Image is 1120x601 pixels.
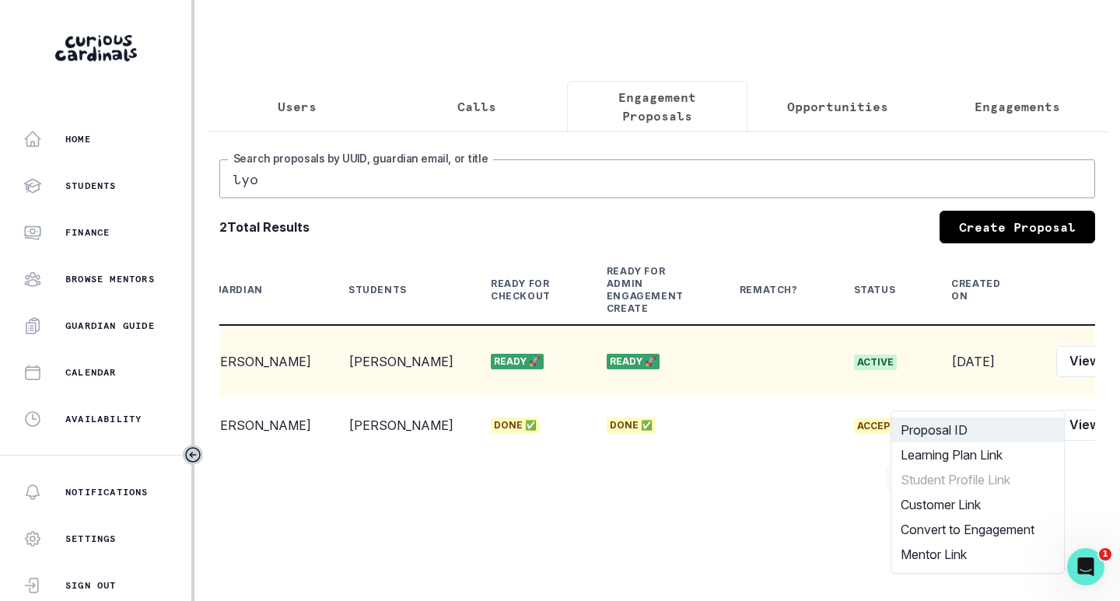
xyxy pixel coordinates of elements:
div: Students [348,284,407,296]
button: View [1056,410,1113,441]
p: Students [65,180,117,192]
td: [DATE] [933,397,1038,453]
button: Learning Plan Link [891,442,1064,467]
td: [PERSON_NAME] [187,325,330,397]
p: Engagements [975,97,1060,116]
div: Ready for Admin Engagement Create [607,265,684,315]
button: Proposal ID [891,418,1064,442]
a: Create Proposal [940,211,1095,243]
div: Guardian [206,284,263,296]
td: [DATE] [933,325,1038,397]
span: Done ✅ [607,418,656,433]
span: 1 [1099,548,1111,561]
button: Customer Link [891,492,1064,517]
img: Curious Cardinals Logo [55,35,137,61]
iframe: Intercom live chat [1067,548,1104,585]
b: 2 Total Results [219,218,310,236]
div: Ready for Checkout [491,278,551,302]
span: accepted [854,418,913,434]
button: Mentor Link [891,542,1064,567]
p: Availability [65,413,142,425]
p: Opportunities [787,97,888,116]
p: Browse Mentors [65,273,155,285]
p: Calls [457,97,496,116]
p: Finance [65,226,110,239]
td: [PERSON_NAME] [330,325,472,397]
span: active [854,355,897,370]
div: Status [854,284,896,296]
div: Rematch? [740,284,798,296]
p: Sign Out [65,579,117,592]
span: Ready 🚀 [607,354,660,369]
td: [PERSON_NAME] [187,397,330,453]
p: Home [65,133,91,145]
button: View [1056,346,1113,377]
p: Guardian Guide [65,320,155,332]
svg: page right [886,466,911,491]
p: Users [278,97,317,116]
p: Calendar [65,366,117,379]
div: Created On [951,278,1000,302]
span: Done ✅ [491,418,540,433]
button: Student Profile Link [891,467,1064,492]
button: Convert to Engagement [891,517,1064,542]
p: Settings [65,533,117,545]
td: [PERSON_NAME] [330,397,472,453]
span: Ready 🚀 [491,354,544,369]
p: Notifications [65,486,149,498]
p: Engagement Proposals [580,88,734,125]
button: Toggle sidebar [183,445,203,465]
